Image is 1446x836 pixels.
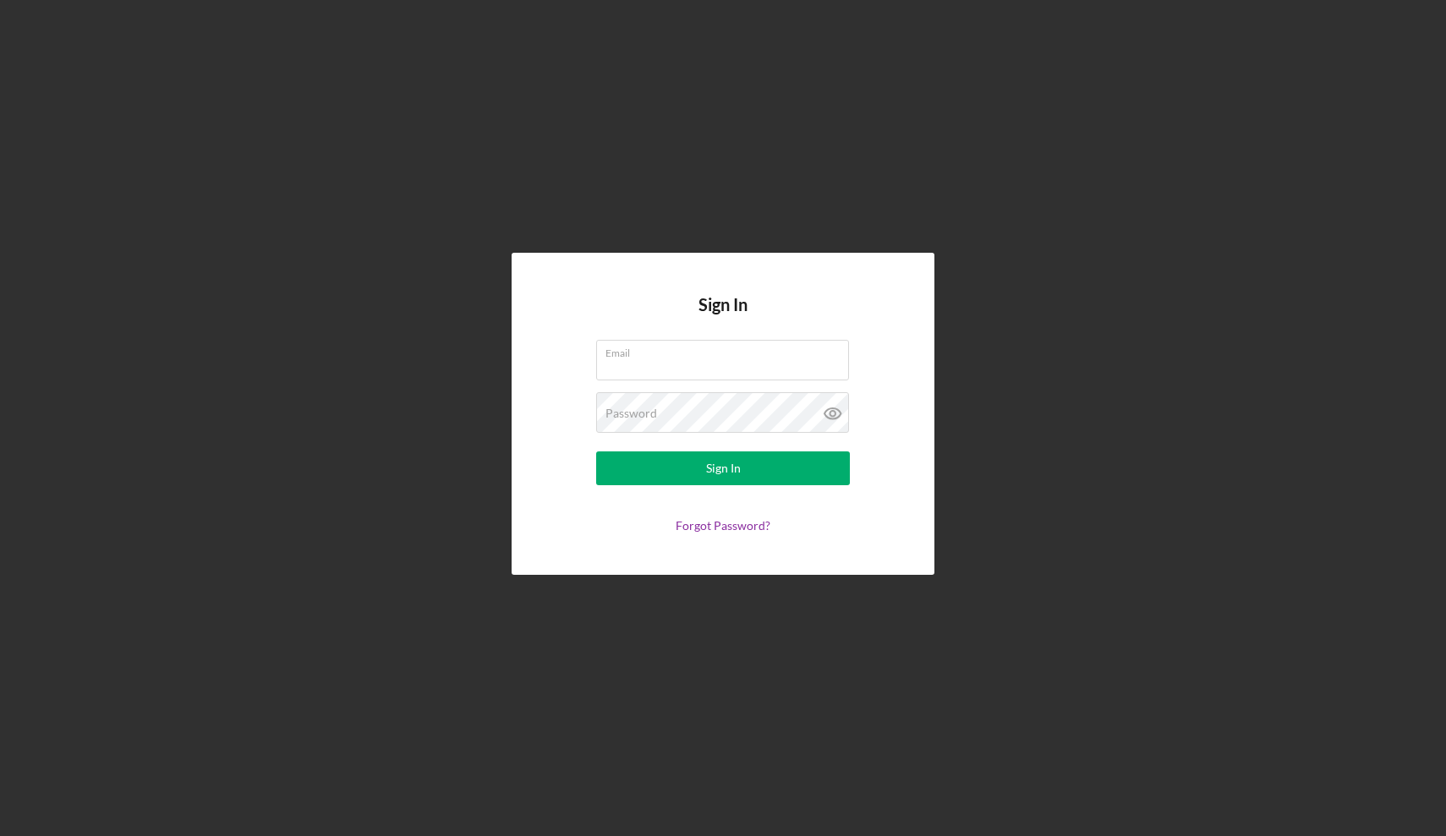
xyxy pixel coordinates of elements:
label: Email [605,341,849,359]
label: Password [605,407,657,420]
a: Forgot Password? [676,518,770,533]
h4: Sign In [698,295,748,340]
button: Sign In [596,451,850,485]
div: Sign In [706,451,741,485]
